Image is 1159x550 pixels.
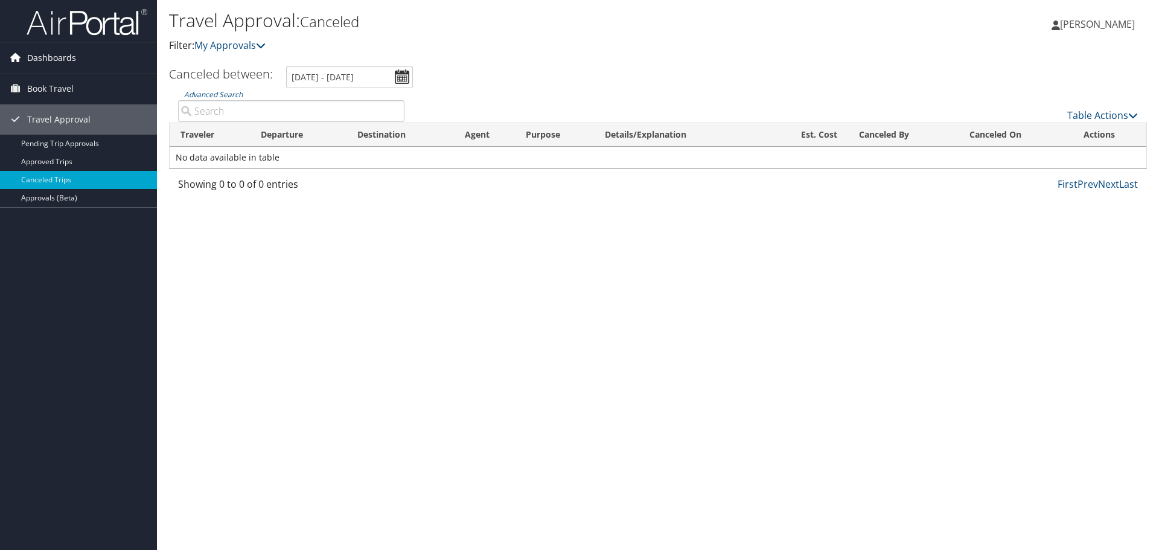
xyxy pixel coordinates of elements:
a: [PERSON_NAME] [1052,6,1147,42]
th: Est. Cost: activate to sort column ascending [767,123,849,147]
a: Table Actions [1067,109,1138,122]
img: airportal-logo.png [27,8,147,36]
th: Canceled On: activate to sort column ascending [959,123,1073,147]
p: Filter: [169,38,821,54]
a: First [1058,177,1078,191]
th: Purpose [515,123,595,147]
h3: Canceled between: [169,66,273,82]
div: Showing 0 to 0 of 0 entries [178,177,404,197]
h1: Travel Approval: [169,8,821,33]
th: Departure: activate to sort column ascending [250,123,346,147]
input: Advanced Search [178,100,404,122]
span: [PERSON_NAME] [1060,18,1135,31]
a: Next [1098,177,1119,191]
a: Last [1119,177,1138,191]
small: Canceled [300,11,359,31]
th: Agent [454,123,515,147]
th: Destination: activate to sort column ascending [346,123,454,147]
td: No data available in table [170,147,1146,168]
a: Prev [1078,177,1098,191]
input: [DATE] - [DATE] [286,66,413,88]
span: Travel Approval [27,104,91,135]
th: Actions [1073,123,1146,147]
th: Traveler: activate to sort column ascending [170,123,250,147]
th: Details/Explanation [594,123,766,147]
a: My Approvals [194,39,266,52]
th: Canceled By: activate to sort column ascending [848,123,959,147]
a: Advanced Search [184,89,243,100]
span: Dashboards [27,43,76,73]
span: Book Travel [27,74,74,104]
